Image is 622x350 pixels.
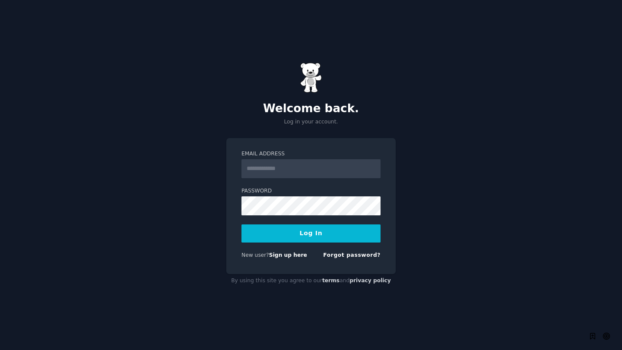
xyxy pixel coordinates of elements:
[226,102,396,116] h2: Welcome back.
[349,277,391,284] a: privacy policy
[241,187,381,195] label: Password
[323,252,381,258] a: Forgot password?
[300,63,322,93] img: Gummy Bear
[241,150,381,158] label: Email Address
[226,118,396,126] p: Log in your account.
[586,329,600,343] button: Save page to context
[269,252,307,258] a: Sign up here
[322,277,340,284] a: terms
[241,224,381,243] button: Log In
[600,329,613,343] button: Save with details
[226,274,396,288] div: By using this site you agree to our and
[241,252,269,258] span: New user?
